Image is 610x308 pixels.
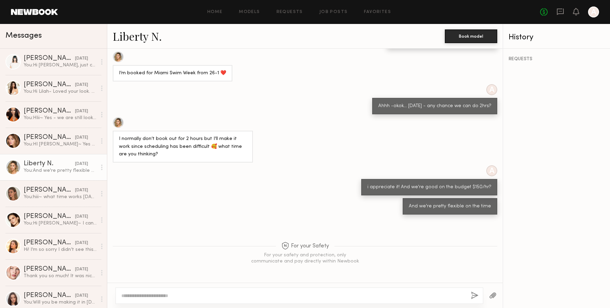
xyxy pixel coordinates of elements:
[75,108,88,115] div: [DATE]
[24,62,97,68] div: You: Hi [PERSON_NAME], just chasing this up! Are you still interested?
[24,187,75,194] div: [PERSON_NAME]
[281,242,329,251] span: For your Safety
[250,252,360,265] div: For your safety and protection, only communicate and pay directly within Newbook
[367,183,491,191] div: i appreciate it! And we're good on the budget $150/hr?
[75,187,88,194] div: [DATE]
[588,7,599,17] a: A
[75,161,88,167] div: [DATE]
[277,10,303,14] a: Requests
[119,69,226,77] div: I’m booked for Miami Swim Week from 26-1 ❤️
[113,29,162,43] a: Liberty N.
[75,240,88,246] div: [DATE]
[24,55,75,62] div: [PERSON_NAME]
[24,194,97,200] div: You: hiii~ what time works [DATE]?
[75,214,88,220] div: [DATE]
[445,33,497,39] a: Book model
[409,203,491,210] div: And we're pretty flexible on the time
[378,102,491,110] div: Ahhh -okok... [DATE] - any chance we can do 2hrs?
[75,55,88,62] div: [DATE]
[24,240,75,246] div: [PERSON_NAME]
[24,167,97,174] div: You: And we're pretty flexible on the time
[24,266,75,273] div: [PERSON_NAME]
[239,10,260,14] a: Models
[207,10,223,14] a: Home
[24,273,97,279] div: Thank you so much! It was nice meeting you!!
[509,57,605,62] div: REQUESTS
[24,88,97,95] div: You: Hi Lilah- Loved your look. Would you be available to come in for a casting/go-see [DATE][DAT...
[364,10,391,14] a: Favorites
[24,220,97,227] div: You: Hi [PERSON_NAME]~ I can do 1hr [DATE] ([DATE]) - if you're available. Let me know!
[24,115,97,121] div: You: HIii~ Yes - we are still looking for models! Are you available soon to come in for a casting?
[24,141,97,147] div: You: HI [PERSON_NAME]~ Yes - we do ecom. rate is $125/hr
[119,135,247,159] div: I normally don’t book out for 2 hours but I’ll make it work since scheduling has been difficult 🥰...
[5,32,42,40] span: Messages
[445,29,497,43] button: Book model
[75,266,88,273] div: [DATE]
[319,10,348,14] a: Job Posts
[24,246,97,253] div: Hi! I’m so sorry I didn’t see this in time, I live in SD at the moment. Please let me know if ano...
[509,34,605,41] div: History
[75,82,88,88] div: [DATE]
[75,293,88,299] div: [DATE]
[75,134,88,141] div: [DATE]
[24,134,75,141] div: [PERSON_NAME]
[24,299,97,306] div: You: Will you be making it in [DATE]?
[24,292,75,299] div: [PERSON_NAME]
[24,161,75,167] div: Liberty N.
[24,81,75,88] div: [PERSON_NAME]
[24,108,75,115] div: [PERSON_NAME]
[24,213,75,220] div: [PERSON_NAME]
